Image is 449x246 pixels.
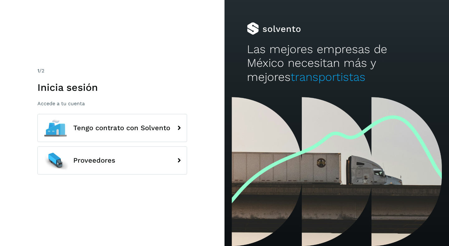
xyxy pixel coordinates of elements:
button: Tengo contrato con Solvento [37,114,187,142]
p: Accede a tu cuenta [37,101,187,106]
div: /2 [37,67,187,75]
h2: Las mejores empresas de México necesitan más y mejores [247,42,427,84]
span: transportistas [291,70,365,84]
button: Proveedores [37,146,187,175]
span: Proveedores [73,157,115,164]
h1: Inicia sesión [37,81,187,93]
span: 1 [37,68,39,74]
span: Tengo contrato con Solvento [73,124,170,132]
